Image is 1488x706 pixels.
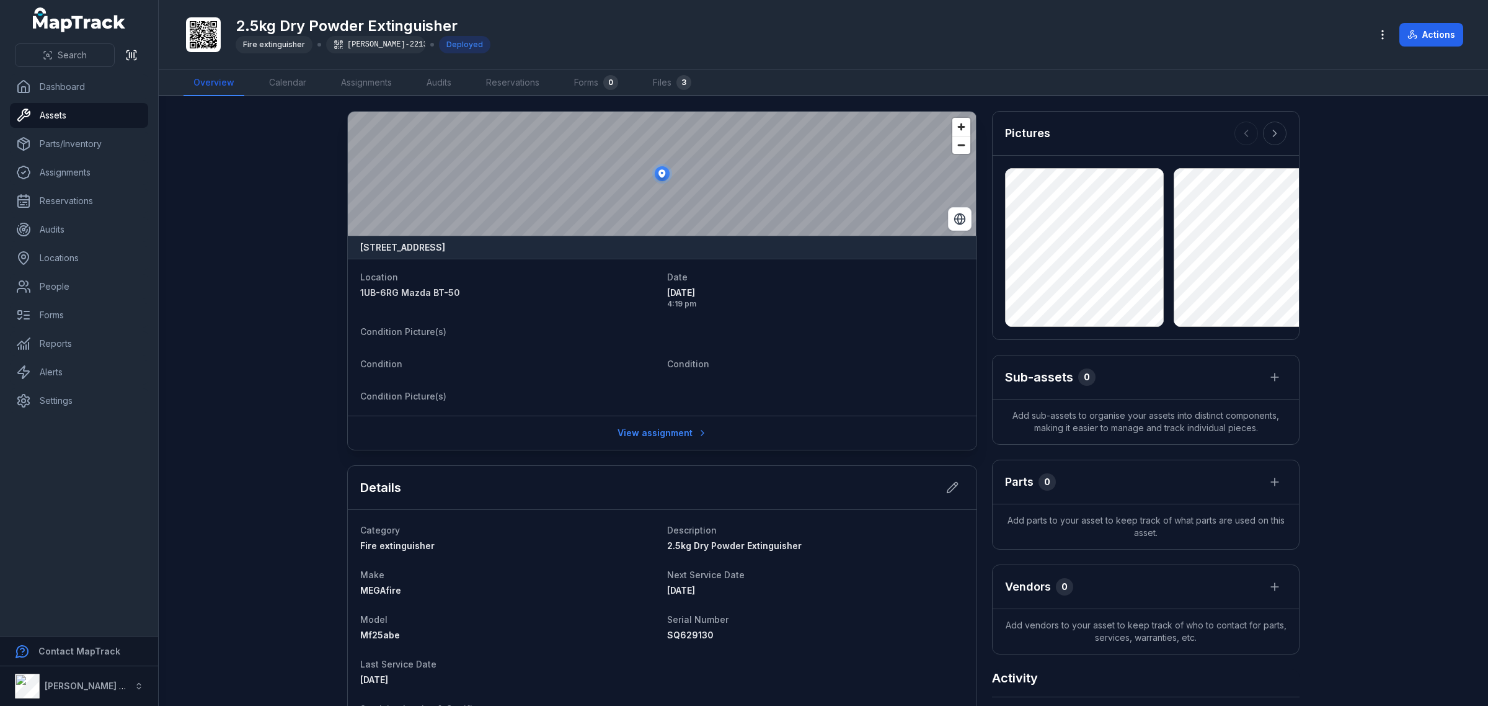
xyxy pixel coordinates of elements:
button: Zoom out [952,136,970,154]
a: Forms0 [564,70,628,96]
span: [DATE] [667,287,964,299]
div: 0 [603,75,618,90]
a: People [10,274,148,299]
a: Forms [10,303,148,328]
span: Serial Number [667,614,728,625]
span: Condition [667,359,709,369]
a: Locations [10,246,148,270]
a: Assignments [10,160,148,185]
a: Overview [184,70,244,96]
button: Zoom in [952,118,970,136]
strong: [STREET_ADDRESS] [360,241,445,254]
a: Alerts [10,360,148,385]
span: Location [360,272,398,282]
span: Search [58,49,87,61]
a: Dashboard [10,74,148,99]
div: Deployed [439,36,490,53]
div: 0 [1038,473,1056,491]
span: Last Service Date [360,659,436,669]
a: Audits [10,217,148,242]
span: Condition Picture(s) [360,326,446,337]
time: 11/1/2025, 12:00:00 AM [667,585,695,596]
div: 3 [676,75,691,90]
time: 5/1/2025, 12:00:00 AM [360,674,388,685]
h2: Sub-assets [1005,369,1073,386]
strong: Contact MapTrack [38,646,120,656]
span: Make [360,570,384,580]
time: 8/26/2025, 4:19:24 PM [667,287,964,309]
span: Date [667,272,688,282]
button: Switch to Satellite View [948,207,972,231]
span: 4:19 pm [667,299,964,309]
span: Description [667,525,717,535]
span: Condition Picture(s) [360,391,446,401]
span: Fire extinguisher [360,540,435,551]
span: Model [360,614,387,625]
a: Reservations [10,189,148,213]
a: View assignment [609,421,715,445]
h3: Pictures [1005,125,1050,142]
div: 0 [1078,369,1096,386]
span: Add parts to your asset to keep track of what parts are used on this asset. [993,504,1299,549]
a: Parts/Inventory [10,132,148,156]
a: Settings [10,388,148,413]
h3: Vendors [1005,578,1051,596]
div: 0 [1056,578,1073,596]
span: Add sub-assets to organise your assets into distinct components, making it easier to manage and t... [993,400,1299,444]
a: MapTrack [33,7,126,32]
span: Next Service Date [667,570,745,580]
a: Assignments [331,70,402,96]
span: Category [360,525,400,535]
a: 1UB-6RG Mazda BT-50 [360,287,657,299]
span: [DATE] [667,585,695,596]
span: MEGAfire [360,585,401,596]
span: Add vendors to your asset to keep track of who to contact for parts, services, warranties, etc. [993,609,1299,654]
span: 1UB-6RG Mazda BT-50 [360,287,460,298]
span: SQ629130 [667,630,714,640]
span: Condition [360,359,402,369]
button: Actions [1399,23,1463,47]
h2: Details [360,479,401,496]
h3: Parts [1005,473,1034,491]
a: Reservations [476,70,549,96]
a: Calendar [259,70,316,96]
h2: Activity [992,669,1038,687]
span: 2.5kg Dry Powder Extinguisher [667,540,802,551]
a: Reports [10,331,148,356]
a: Audits [417,70,461,96]
canvas: Map [348,112,976,236]
a: Assets [10,103,148,128]
a: Files3 [643,70,701,96]
strong: [PERSON_NAME] Air [45,681,131,691]
span: Fire extinguisher [243,40,305,49]
span: Mf25abe [360,630,400,640]
div: [PERSON_NAME]-2213 [326,36,425,53]
h1: 2.5kg Dry Powder Extinguisher [236,16,490,36]
span: [DATE] [360,674,388,685]
button: Search [15,43,115,67]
